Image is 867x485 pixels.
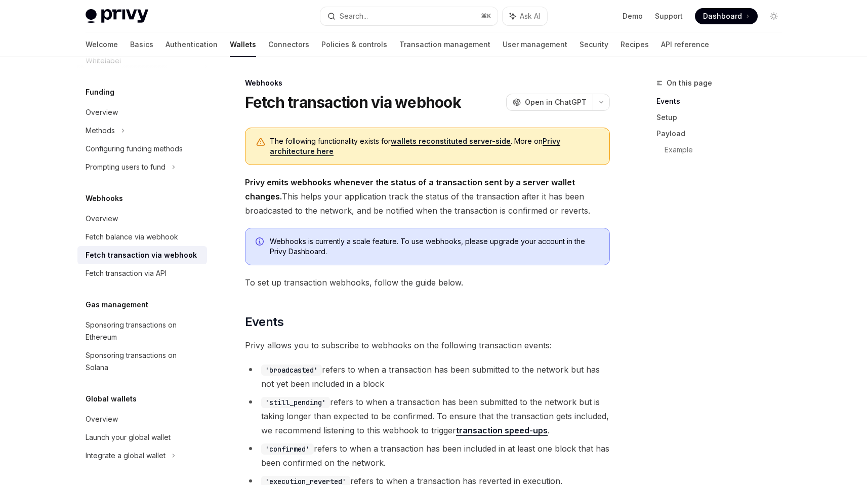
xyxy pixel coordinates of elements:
[656,126,790,142] a: Payload
[320,7,498,25] button: Search...⌘K
[340,10,368,22] div: Search...
[506,94,593,111] button: Open in ChatGPT
[230,32,256,57] a: Wallets
[77,140,207,158] a: Configuring funding methods
[321,32,387,57] a: Policies & controls
[580,32,608,57] a: Security
[77,316,207,346] a: Sponsoring transactions on Ethereum
[766,8,782,24] button: Toggle dark mode
[245,275,610,290] span: To set up transaction webhooks, follow the guide below.
[656,109,790,126] a: Setup
[481,12,491,20] span: ⌘ K
[665,142,790,158] a: Example
[77,103,207,122] a: Overview
[270,236,599,257] span: Webhooks is currently a scale feature. To use webhooks, please upgrade your account in the Privy ...
[166,32,218,57] a: Authentication
[656,93,790,109] a: Events
[268,32,309,57] a: Connectors
[623,11,643,21] a: Demo
[261,397,330,408] code: 'still_pending'
[695,8,758,24] a: Dashboard
[245,441,610,470] li: refers to when a transaction has been included in at least one block that has been confirmed on t...
[86,431,171,443] div: Launch your global wallet
[270,136,599,156] span: The following functionality exists for . More on
[621,32,649,57] a: Recipes
[86,299,148,311] h5: Gas management
[86,125,115,137] div: Methods
[86,9,148,23] img: light logo
[399,32,490,57] a: Transaction management
[86,393,137,405] h5: Global wallets
[86,349,201,374] div: Sponsoring transactions on Solana
[245,395,610,437] li: refers to when a transaction has been submitted to the network but is taking longer than expected...
[503,32,567,57] a: User management
[77,210,207,228] a: Overview
[391,137,511,146] a: wallets reconstituted server-side
[261,365,322,376] code: 'broadcasted'
[245,338,610,352] span: Privy allows you to subscribe to webhooks on the following transaction events:
[130,32,153,57] a: Basics
[86,267,167,279] div: Fetch transaction via API
[86,249,197,261] div: Fetch transaction via webhook
[86,213,118,225] div: Overview
[77,346,207,377] a: Sponsoring transactions on Solana
[86,319,201,343] div: Sponsoring transactions on Ethereum
[661,32,709,57] a: API reference
[503,7,547,25] button: Ask AI
[261,443,314,455] code: 'confirmed'
[256,137,266,147] svg: Warning
[245,78,610,88] div: Webhooks
[245,314,283,330] span: Events
[86,32,118,57] a: Welcome
[245,177,575,201] strong: Privy emits webhooks whenever the status of a transaction sent by a server wallet changes.
[245,362,610,391] li: refers to when a transaction has been submitted to the network but has not yet been included in a...
[456,425,548,436] a: transaction speed-ups
[86,161,166,173] div: Prompting users to fund
[86,86,114,98] h5: Funding
[86,192,123,205] h5: Webhooks
[86,106,118,118] div: Overview
[525,97,587,107] span: Open in ChatGPT
[520,11,540,21] span: Ask AI
[86,450,166,462] div: Integrate a global wallet
[86,143,183,155] div: Configuring funding methods
[667,77,712,89] span: On this page
[77,410,207,428] a: Overview
[86,413,118,425] div: Overview
[245,175,610,218] span: This helps your application track the status of the transaction after it has been broadcasted to ...
[77,264,207,282] a: Fetch transaction via API
[77,428,207,447] a: Launch your global wallet
[655,11,683,21] a: Support
[256,237,266,248] svg: Info
[77,246,207,264] a: Fetch transaction via webhook
[703,11,742,21] span: Dashboard
[86,231,178,243] div: Fetch balance via webhook
[77,228,207,246] a: Fetch balance via webhook
[245,93,461,111] h1: Fetch transaction via webhook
